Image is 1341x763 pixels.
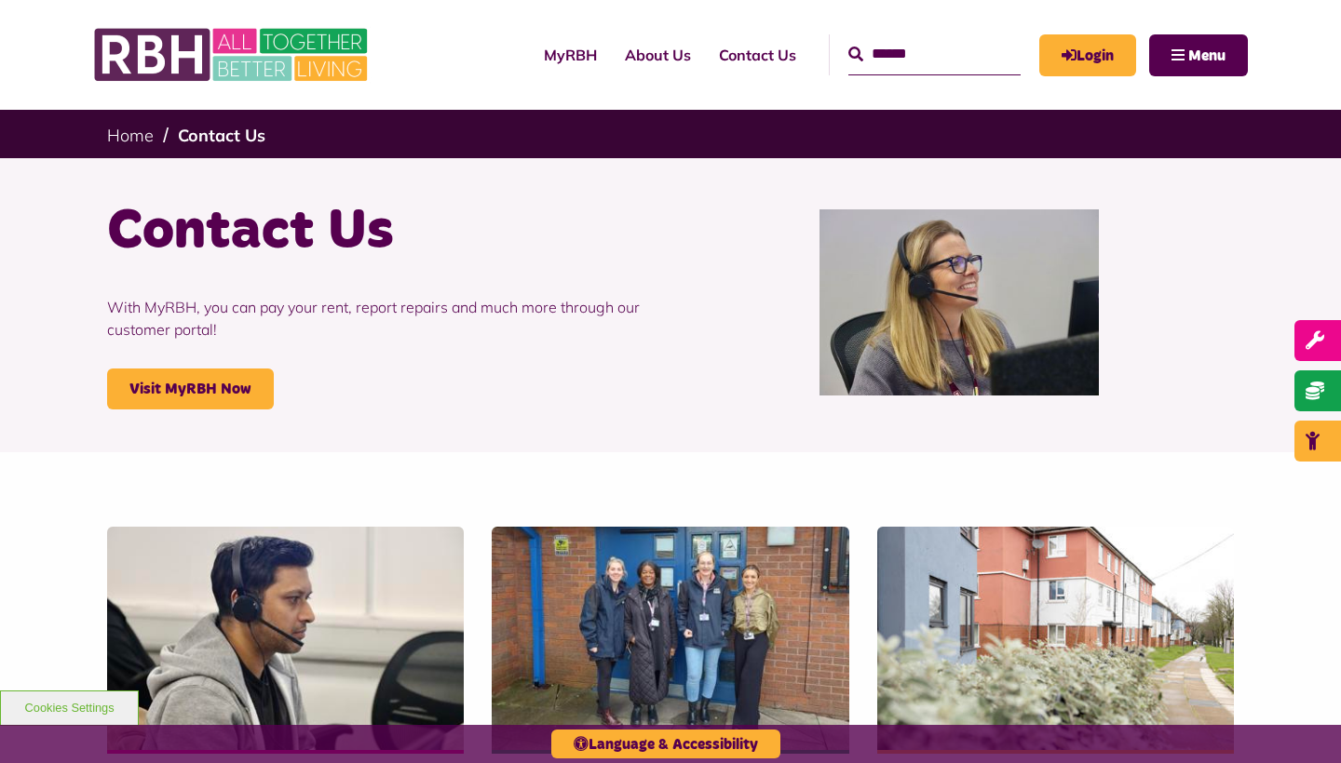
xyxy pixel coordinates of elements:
[107,268,657,368] p: With MyRBH, you can pay your rent, report repairs and much more through our customer portal!
[877,527,1234,750] img: SAZMEDIA RBH 22FEB24 97
[705,30,810,80] a: Contact Us
[1188,48,1226,63] span: Menu
[551,730,780,758] button: Language & Accessibility
[819,209,1099,395] img: Contact Centre February 2024 (1)
[107,125,154,146] a: Home
[611,30,705,80] a: About Us
[178,125,265,146] a: Contact Us
[107,195,657,268] h1: Contact Us
[1149,34,1248,76] button: Navigation
[530,30,611,80] a: MyRBH
[107,368,274,409] a: Visit MyRBH Now
[492,527,848,750] img: Heywood Drop In 2024
[93,19,372,91] img: RBH
[107,527,464,750] img: Contact Centre February 2024 (4)
[1257,679,1341,763] iframe: Netcall Web Assistant for live chat
[1039,34,1136,76] a: MyRBH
